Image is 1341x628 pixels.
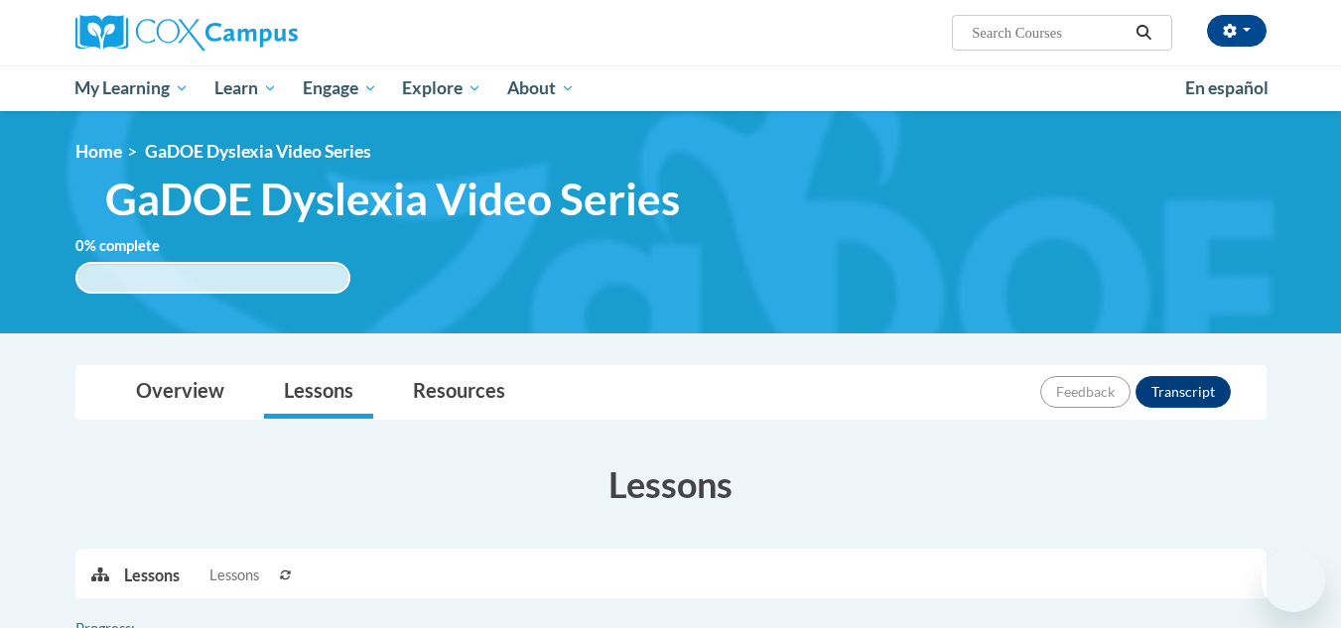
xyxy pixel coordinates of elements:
[389,65,494,111] a: Explore
[74,76,189,100] span: My Learning
[402,76,481,100] span: Explore
[116,366,244,419] a: Overview
[290,65,390,111] a: Engage
[75,235,190,257] label: % complete
[970,21,1129,45] input: Search Courses
[494,65,588,111] a: About
[201,65,290,111] a: Learn
[75,141,122,162] a: Home
[63,65,202,111] a: My Learning
[75,237,84,254] span: 0
[507,76,575,100] span: About
[1136,376,1231,408] button: Transcript
[303,76,377,100] span: Engage
[145,141,371,162] span: GaDOE Dyslexia Video Series
[105,173,680,225] span: GaDOE Dyslexia Video Series
[1207,15,1267,47] button: Account Settings
[1262,549,1325,612] iframe: Button to launch messaging window
[264,366,373,419] a: Lessons
[214,76,277,100] span: Learn
[46,65,1296,111] div: Main menu
[75,459,1267,509] h3: Lessons
[1129,21,1158,45] button: Search
[393,366,525,419] a: Resources
[209,565,259,586] span: Lessons
[1185,77,1269,98] span: En español
[124,565,180,586] p: Lessons
[75,15,298,51] img: Cox Campus
[1172,67,1281,109] a: En español
[1040,376,1131,408] button: Feedback
[75,15,453,51] a: Cox Campus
